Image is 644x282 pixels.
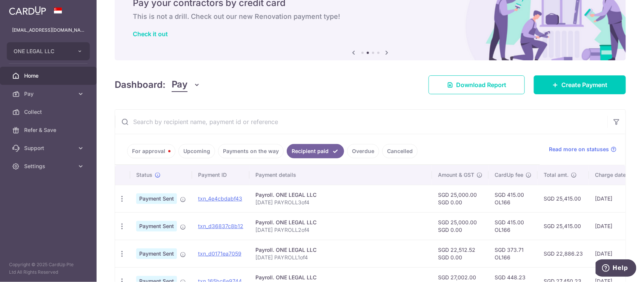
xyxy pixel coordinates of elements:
[12,26,85,34] p: [EMAIL_ADDRESS][DOMAIN_NAME]
[249,165,432,185] th: Payment details
[14,48,69,55] span: ONE LEGAL LLC
[127,144,175,158] a: For approval
[178,144,215,158] a: Upcoming
[589,185,640,212] td: [DATE]
[172,78,188,92] span: Pay
[561,80,607,89] span: Create Payment
[198,223,243,229] a: txn_d36837c8b12
[456,80,506,89] span: Download Report
[596,259,636,278] iframe: Opens a widget where you can find more information
[495,171,523,179] span: CardUp fee
[432,240,489,267] td: SGD 22,512.52 SGD 0.00
[136,171,152,179] span: Status
[172,78,201,92] button: Pay
[534,75,626,94] a: Create Payment
[255,254,426,261] p: [DATE] PAYROLL1of4
[133,12,608,21] h6: This is not a drill. Check out our new Renovation payment type!
[115,78,166,92] h4: Dashboard:
[489,240,538,267] td: SGD 373.71 OL166
[432,185,489,212] td: SGD 25,000.00 SGD 0.00
[7,42,90,60] button: ONE LEGAL LLC
[538,185,589,212] td: SGD 25,415.00
[255,274,426,281] div: Payroll. ONE LEGAL LLC
[24,108,74,116] span: Collect
[489,185,538,212] td: SGD 415.00 OL166
[198,250,241,257] a: txn_d0171ea7059
[429,75,525,94] a: Download Report
[589,240,640,267] td: [DATE]
[287,144,344,158] a: Recipient paid
[538,212,589,240] td: SGD 25,415.00
[136,193,177,204] span: Payment Sent
[198,195,242,202] a: txn_4e4cbdabf43
[9,6,46,15] img: CardUp
[136,248,177,259] span: Payment Sent
[549,146,609,153] span: Read more on statuses
[255,199,426,206] p: [DATE] PAYROLL3of4
[133,30,168,38] a: Check it out
[24,144,74,152] span: Support
[489,212,538,240] td: SGD 415.00 OL166
[347,144,379,158] a: Overdue
[218,144,284,158] a: Payments on the way
[24,72,74,80] span: Home
[382,144,418,158] a: Cancelled
[538,240,589,267] td: SGD 22,886.23
[544,171,569,179] span: Total amt.
[432,212,489,240] td: SGD 25,000.00 SGD 0.00
[589,212,640,240] td: [DATE]
[24,90,74,98] span: Pay
[24,162,74,170] span: Settings
[192,165,249,185] th: Payment ID
[255,219,426,226] div: Payroll. ONE LEGAL LLC
[595,171,626,179] span: Charge date
[438,171,474,179] span: Amount & GST
[136,221,177,231] span: Payment Sent
[255,191,426,199] div: Payroll. ONE LEGAL LLC
[255,226,426,234] p: [DATE] PAYROLL2of4
[24,126,74,134] span: Refer & Save
[549,146,616,153] a: Read more on statuses
[115,110,607,134] input: Search by recipient name, payment id or reference
[255,246,426,254] div: Payroll. ONE LEGAL LLC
